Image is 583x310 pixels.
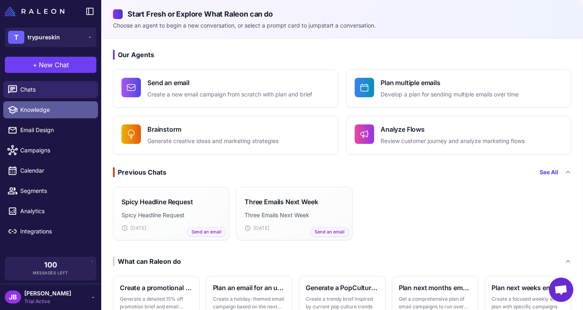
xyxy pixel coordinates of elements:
img: Raleon Logo [5,6,64,16]
a: Campaigns [3,142,98,159]
span: Knowledge [20,105,91,114]
h3: Our Agents [113,50,571,60]
span: Campaigns [20,146,91,155]
h3: Generate a PopCulture themed brief [306,283,379,293]
button: BrainstormGenerate creative ideas and marketing strategies [113,116,338,154]
h3: Three Emails Next Week [245,197,318,207]
div: What can Raleon do [113,257,181,266]
span: New Chat [39,60,69,70]
p: Generate creative ideas and marketing strategies [147,137,279,146]
span: 100 [44,261,57,269]
div: JB [5,291,21,304]
p: Choose an agent to begin a new conversation, or select a prompt card to jumpstart a conversation. [113,21,571,30]
h3: Create a promotional brief and email [120,283,193,293]
span: + [33,60,37,70]
p: Three Emails Next Week [245,211,344,220]
p: Review customer journey and analyze marketing flows [381,137,525,146]
button: Send an emailCreate a new email campaign from scratch with plan and brief [113,69,338,108]
span: Trial Active [24,298,71,305]
h3: Plan an email for an upcoming holiday [213,283,286,293]
span: Messages Left [33,270,68,276]
span: trypureskin [28,33,60,42]
div: Previous Chats [113,167,166,177]
a: See All [540,168,558,177]
p: Create a new email campaign from scratch with plan and brief [147,90,312,99]
h3: Plan next weeks emails [492,283,564,293]
span: Integrations [20,227,91,236]
div: T [8,31,24,44]
h4: Plan multiple emails [381,78,519,88]
a: Calendar [3,162,98,179]
span: Email Design [20,126,91,135]
button: Analyze FlowsReview customer journey and analyze marketing flows [346,116,571,154]
span: Calendar [20,166,91,175]
h4: Analyze Flows [381,124,525,134]
span: Send an email [187,227,226,237]
div: Open chat [549,278,573,302]
a: Segments [3,182,98,199]
button: Ttrypureskin [5,28,96,47]
a: Integrations [3,223,98,240]
button: Plan multiple emailsDevelop a plan for sending multiple emails over time [346,69,571,108]
span: [PERSON_NAME] [24,289,71,298]
span: Send an email [310,227,349,237]
h4: Brainstorm [147,124,279,134]
div: [DATE] [245,224,344,232]
a: Knowledge [3,101,98,118]
div: [DATE] [121,224,221,232]
a: Analytics [3,203,98,220]
span: Analytics [20,207,91,216]
span: Chats [20,85,91,94]
a: Chats [3,81,98,98]
h3: Plan next months emails [399,283,472,293]
button: +New Chat [5,57,96,73]
h4: Send an email [147,78,312,88]
p: Spicy Headline Request [121,211,221,220]
a: Raleon Logo [5,6,68,16]
h3: Spicy Headline Request [121,197,193,207]
h2: Start Fresh or Explore What Raleon can do [113,9,571,19]
p: Develop a plan for sending multiple emails over time [381,90,519,99]
a: Email Design [3,122,98,139]
span: Segments [20,186,91,195]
